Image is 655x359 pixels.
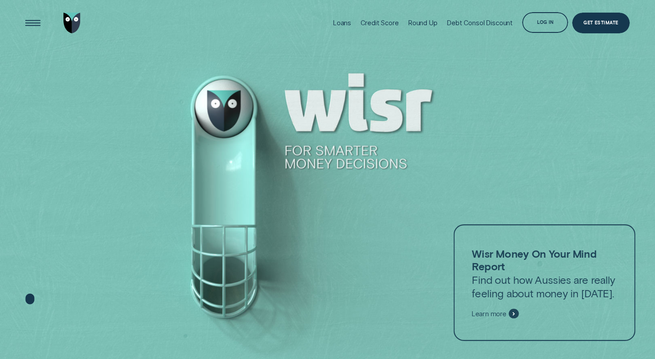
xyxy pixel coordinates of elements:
[408,19,438,27] div: Round Up
[63,13,81,33] img: Wisr
[472,247,617,300] p: Find out how Aussies are really feeling about money in [DATE].
[472,247,597,273] strong: Wisr Money On Your Mind Report
[361,19,398,27] div: Credit Score
[23,13,43,33] button: Open Menu
[454,225,635,341] a: Wisr Money On Your Mind ReportFind out how Aussies are really feeling about money in [DATE].Learn...
[572,13,630,33] a: Get Estimate
[333,19,351,27] div: Loans
[447,19,513,27] div: Debt Consol Discount
[522,12,568,33] button: Log in
[472,310,506,318] span: Learn more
